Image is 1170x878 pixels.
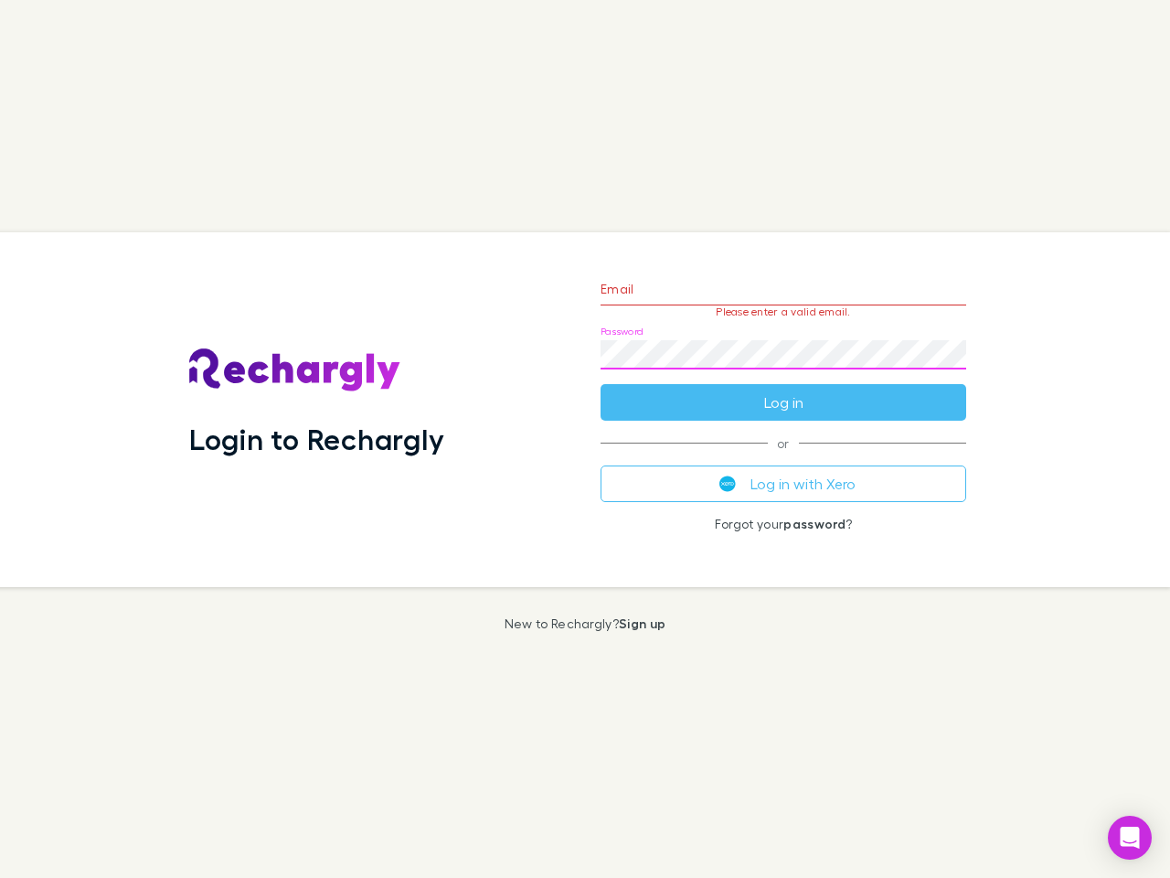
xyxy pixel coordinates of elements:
[783,516,846,531] a: password
[619,616,665,631] a: Sign up
[1108,816,1152,860] div: Open Intercom Messenger
[601,466,966,502] button: Log in with Xero
[189,348,401,392] img: Rechargly's Logo
[601,443,966,444] span: or
[601,325,643,338] label: Password
[719,476,736,492] img: Xero's logo
[505,616,666,631] p: New to Rechargly?
[601,384,966,421] button: Log in
[601,517,966,531] p: Forgot your ?
[189,422,444,456] h1: Login to Rechargly
[601,305,966,318] p: Please enter a valid email.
